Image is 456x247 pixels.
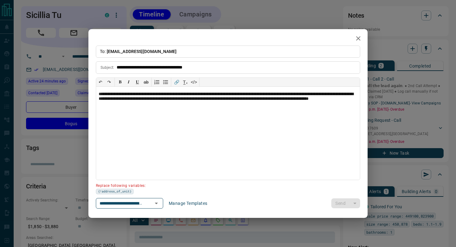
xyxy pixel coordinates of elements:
button: 𝐁 [116,78,124,86]
p: Replace following variables: [96,181,356,189]
div: split button [331,198,360,208]
button: Manage Templates [165,198,211,208]
button: ↷ [105,78,114,86]
span: [EMAIL_ADDRESS][DOMAIN_NAME] [107,49,177,54]
button: T̲ₓ [181,78,190,86]
button: ab [142,78,150,86]
button: Bullet list [161,78,170,86]
p: Subject: [101,65,114,70]
s: ab [144,80,149,85]
span: 𝐔 [136,79,139,84]
button: 𝐔 [133,78,142,86]
button: 🔗 [172,78,181,86]
button: ↶ [96,78,105,86]
button: </> [190,78,198,86]
button: Numbered list [153,78,161,86]
button: Open [152,199,161,208]
p: To: [96,46,360,58]
span: {!address_of_unit} [98,189,132,194]
button: 𝑰 [124,78,133,86]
